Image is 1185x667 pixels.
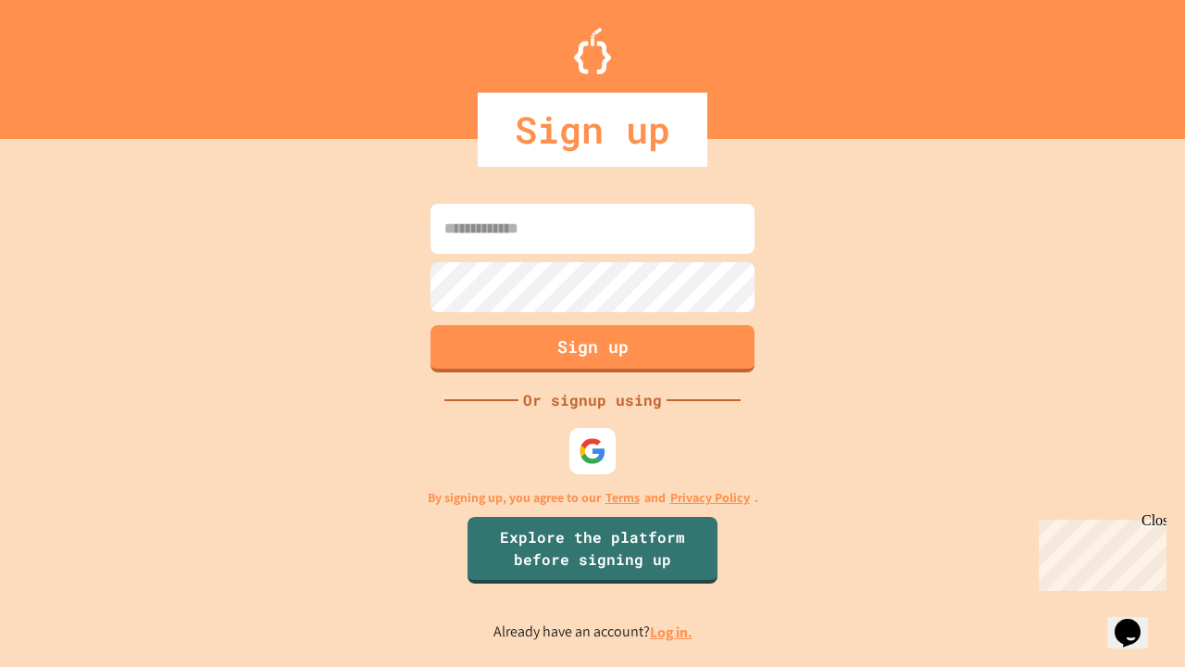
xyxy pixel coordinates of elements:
[430,325,755,372] button: Sign up
[1107,593,1166,648] iframe: chat widget
[493,621,692,644] p: Already have an account?
[650,623,692,642] a: Log in.
[574,28,611,74] img: Logo.svg
[1031,512,1166,591] iframe: chat widget
[605,488,640,508] a: Terms
[478,93,707,167] div: Sign up
[670,488,750,508] a: Privacy Policy
[579,437,606,465] img: google-icon.svg
[518,389,667,411] div: Or signup using
[7,7,128,118] div: Chat with us now!Close
[428,488,758,508] p: By signing up, you agree to our and .
[468,517,717,584] a: Explore the platform before signing up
